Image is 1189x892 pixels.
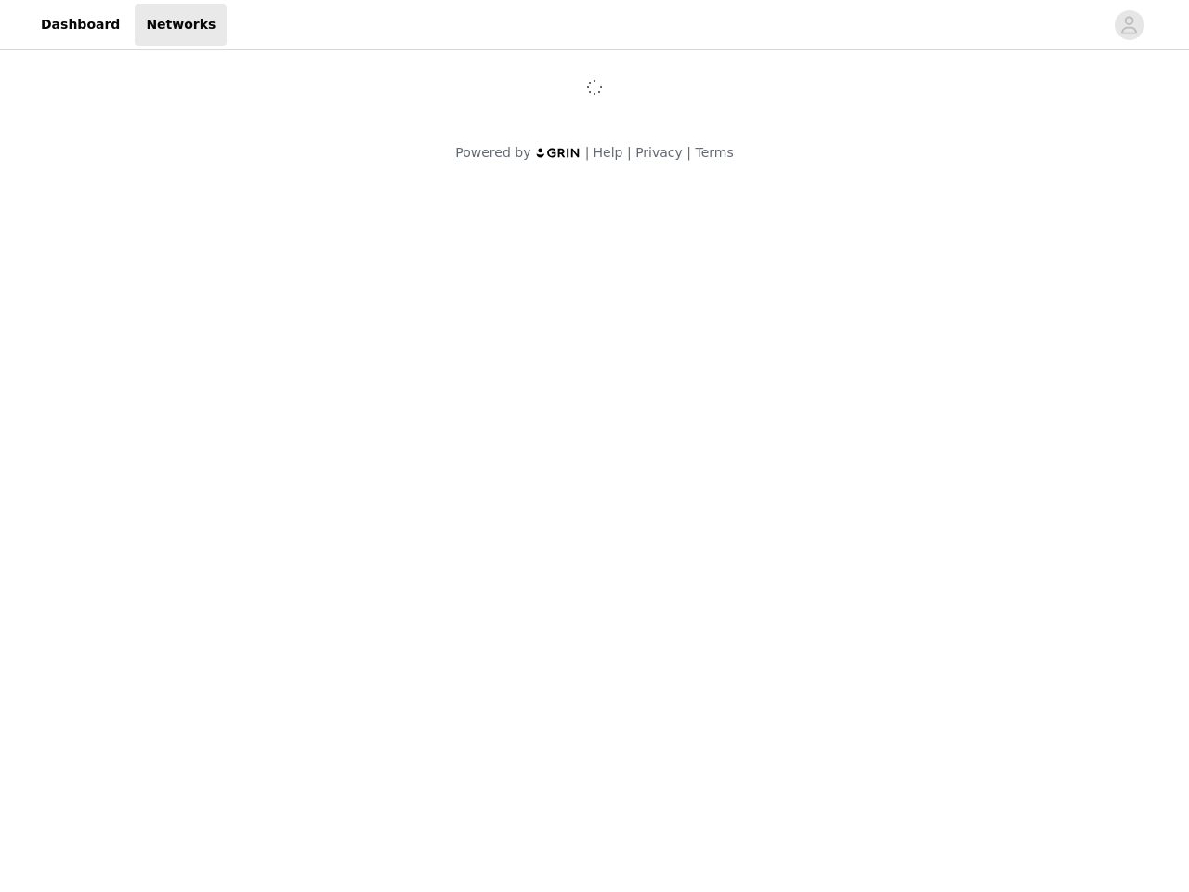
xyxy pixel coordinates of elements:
[594,145,623,160] a: Help
[30,4,131,46] a: Dashboard
[635,145,683,160] a: Privacy
[695,145,733,160] a: Terms
[455,145,530,160] span: Powered by
[585,145,590,160] span: |
[627,145,632,160] span: |
[686,145,691,160] span: |
[535,147,581,159] img: logo
[135,4,227,46] a: Networks
[1120,10,1138,40] div: avatar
